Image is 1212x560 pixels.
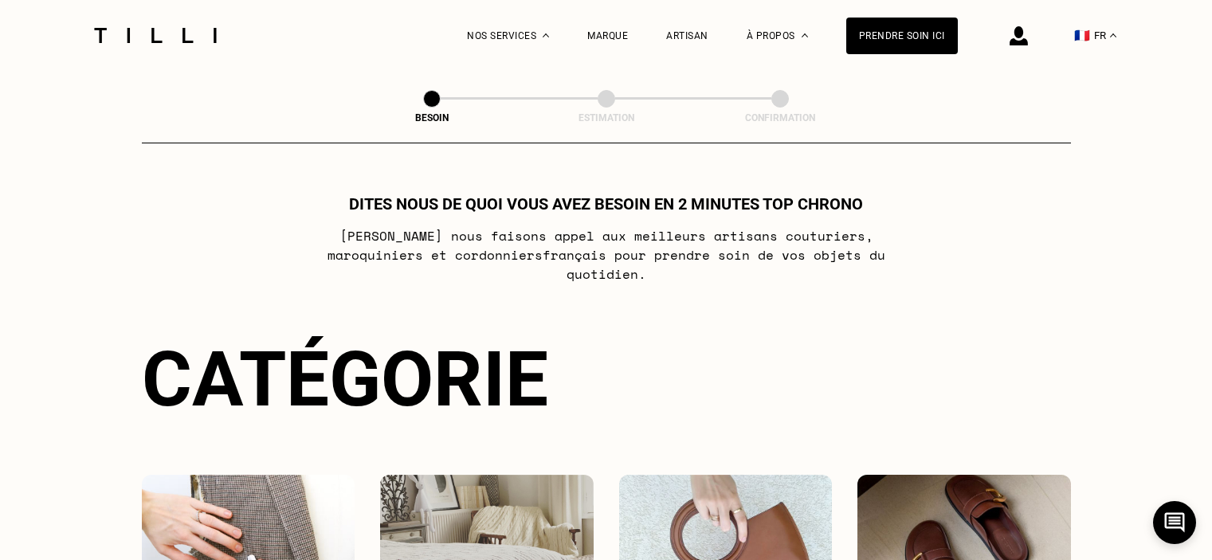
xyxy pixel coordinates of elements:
h1: Dites nous de quoi vous avez besoin en 2 minutes top chrono [349,194,863,213]
div: Estimation [527,112,686,123]
img: Logo du service de couturière Tilli [88,28,222,43]
img: Menu déroulant à propos [802,33,808,37]
a: Prendre soin ici [846,18,958,54]
div: Catégorie [142,335,1071,424]
img: menu déroulant [1110,33,1116,37]
div: Besoin [352,112,512,123]
a: Artisan [666,30,708,41]
img: icône connexion [1010,26,1028,45]
span: 🇫🇷 [1074,28,1090,43]
div: Confirmation [700,112,860,123]
p: [PERSON_NAME] nous faisons appel aux meilleurs artisans couturiers , maroquiniers et cordonniers ... [290,226,922,284]
a: Marque [587,30,628,41]
img: Menu déroulant [543,33,549,37]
